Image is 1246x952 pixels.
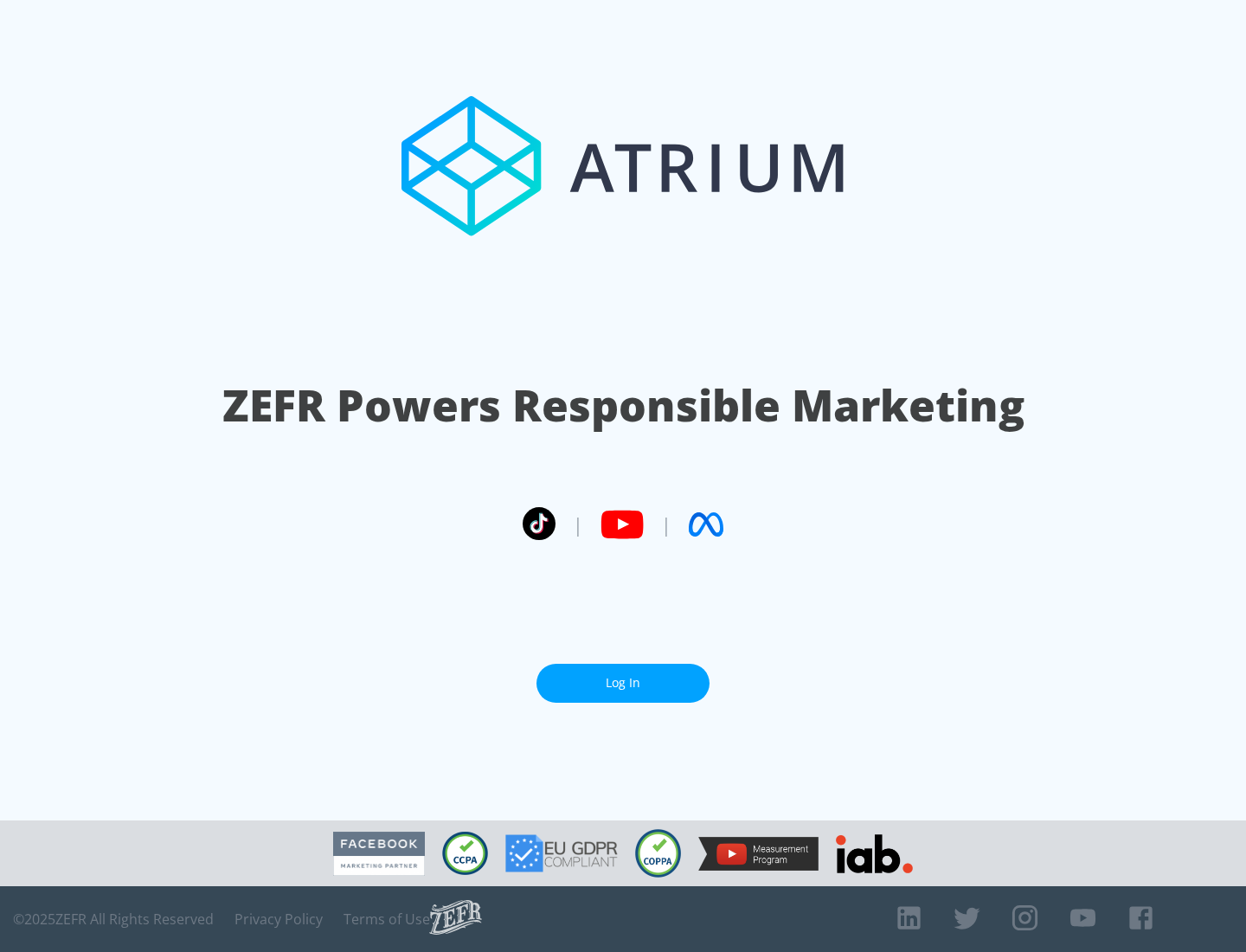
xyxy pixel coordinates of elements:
a: Privacy Policy [234,910,323,928]
img: IAB [836,834,913,873]
span: © 2025 ZEFR All Rights Reserved [13,910,214,928]
span: | [661,511,671,537]
img: YouTube Measurement Program [698,837,819,871]
a: Terms of Use [344,910,430,928]
a: Log In [536,664,710,703]
img: CCPA Compliant [442,832,488,875]
span: | [573,511,583,537]
h1: ZEFR Powers Responsible Marketing [222,376,1024,435]
img: GDPR Compliant [505,834,618,872]
img: Facebook Marketing Partner [333,832,425,876]
img: COPPA Compliant [635,829,681,878]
